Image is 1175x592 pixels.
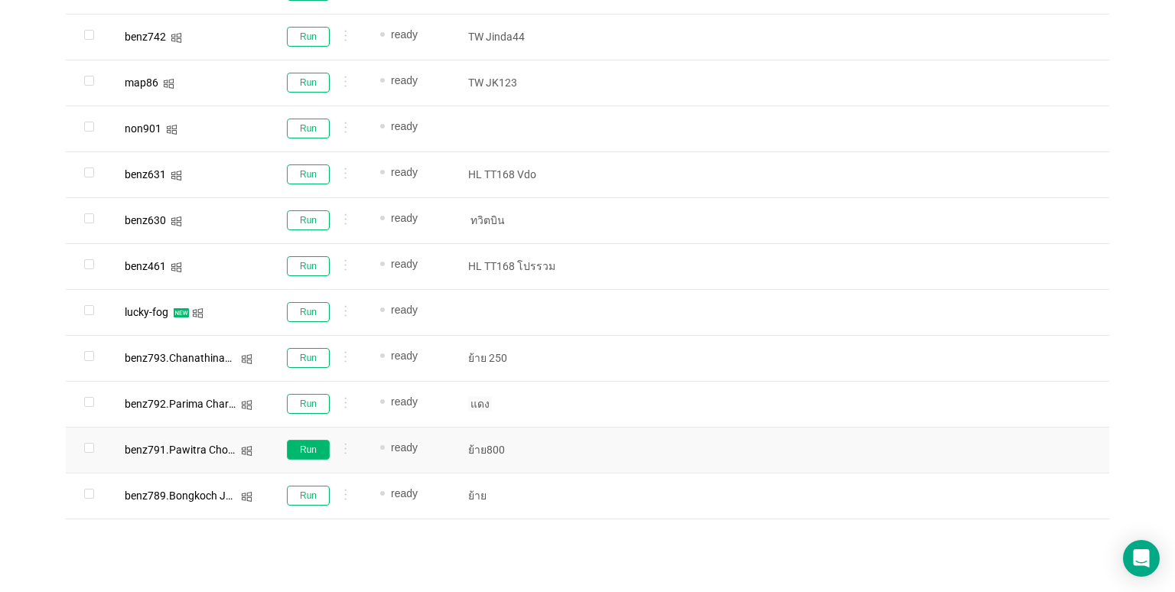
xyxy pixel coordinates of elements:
button: Run [287,164,330,184]
span: benz792.Parima Chartpipak [125,398,259,410]
span: benz791.Pawitra Chotawanich [125,444,272,456]
i: icon: windows [241,353,252,365]
span: ready [391,166,418,178]
span: ทวิตบิน [468,213,507,228]
span: ready [391,28,418,41]
i: icon: windows [192,307,203,319]
p: HL TT168 โปรรวม [468,259,580,274]
p: HL TT168 Vdo [468,167,580,182]
div: map86 [125,77,158,88]
p: TW JK123 [468,75,580,90]
span: benz789.Bongkoch Jantarasab [125,490,275,502]
i: icon: windows [241,399,252,411]
span: benz793.Chanathinad Natapiwat [125,352,284,364]
span: ready [391,212,418,224]
div: benz631 [125,169,166,180]
span: ready [391,441,418,454]
i: icon: windows [171,32,182,44]
span: ready [391,350,418,362]
i: icon: windows [171,170,182,181]
div: non901 [125,123,161,134]
button: Run [287,440,330,460]
span: ready [391,258,418,270]
button: Run [287,119,330,138]
div: benz742 [125,31,166,42]
i: icon: windows [166,124,177,135]
button: Run [287,27,330,47]
div: lucky-fog [125,307,168,317]
span: ready [391,487,418,499]
span: ready [391,304,418,316]
p: TW Jinda44 [468,29,580,44]
i: icon: windows [171,216,182,227]
button: Run [287,256,330,276]
p: ย้าย [468,488,580,503]
span: ready [391,395,418,408]
span: ready [391,120,418,132]
button: Run [287,210,330,230]
i: icon: windows [171,262,182,273]
p: ย้าย800 [468,442,580,457]
i: icon: windows [241,445,252,457]
i: icon: windows [241,491,252,503]
button: Run [287,348,330,368]
button: Run [287,302,330,322]
button: Run [287,486,330,506]
div: Open Intercom Messenger [1123,540,1160,577]
button: Run [287,73,330,93]
p: ย้าย 250 [468,350,580,366]
span: แดง [468,396,492,411]
i: icon: windows [163,78,174,89]
span: ready [391,74,418,86]
div: benz630 [125,215,166,226]
div: benz461 [125,261,166,272]
button: Run [287,394,330,414]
